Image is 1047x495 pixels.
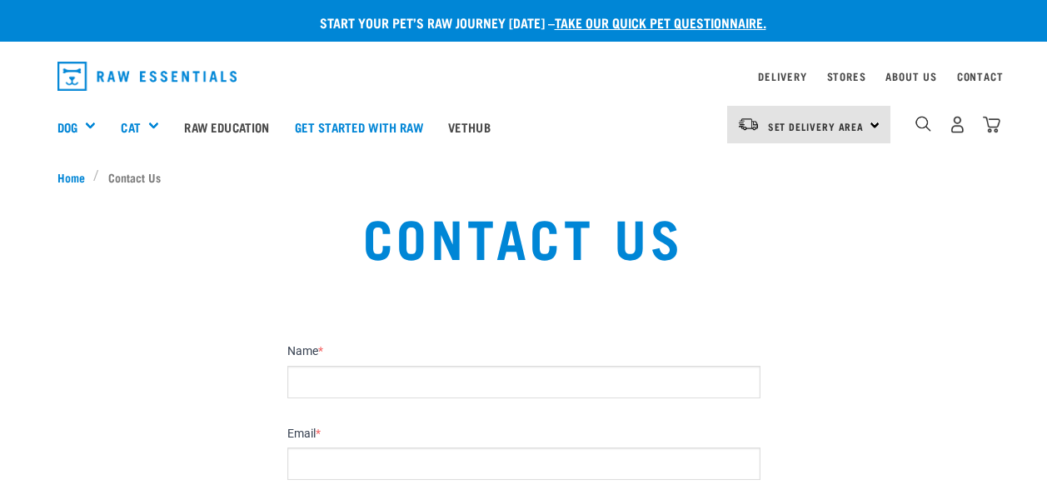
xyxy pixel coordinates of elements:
a: About Us [885,73,936,79]
a: Dog [57,117,77,137]
a: Cat [121,117,140,137]
nav: breadcrumbs [57,168,990,186]
img: user.png [949,116,966,133]
span: Home [57,168,85,186]
img: home-icon-1@2x.png [915,116,931,132]
a: Get started with Raw [282,93,436,160]
img: Raw Essentials Logo [57,62,237,91]
nav: dropdown navigation [44,55,1004,97]
img: home-icon@2x.png [983,116,1000,133]
h1: Contact Us [205,206,843,266]
a: Home [57,168,94,186]
a: Contact [957,73,1004,79]
label: Name [287,344,760,359]
label: Email [287,427,760,442]
a: take our quick pet questionnaire. [555,18,766,26]
a: Stores [827,73,866,79]
span: Set Delivery Area [768,123,865,129]
img: van-moving.png [737,117,760,132]
a: Vethub [436,93,503,160]
a: Raw Education [172,93,282,160]
a: Delivery [758,73,806,79]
